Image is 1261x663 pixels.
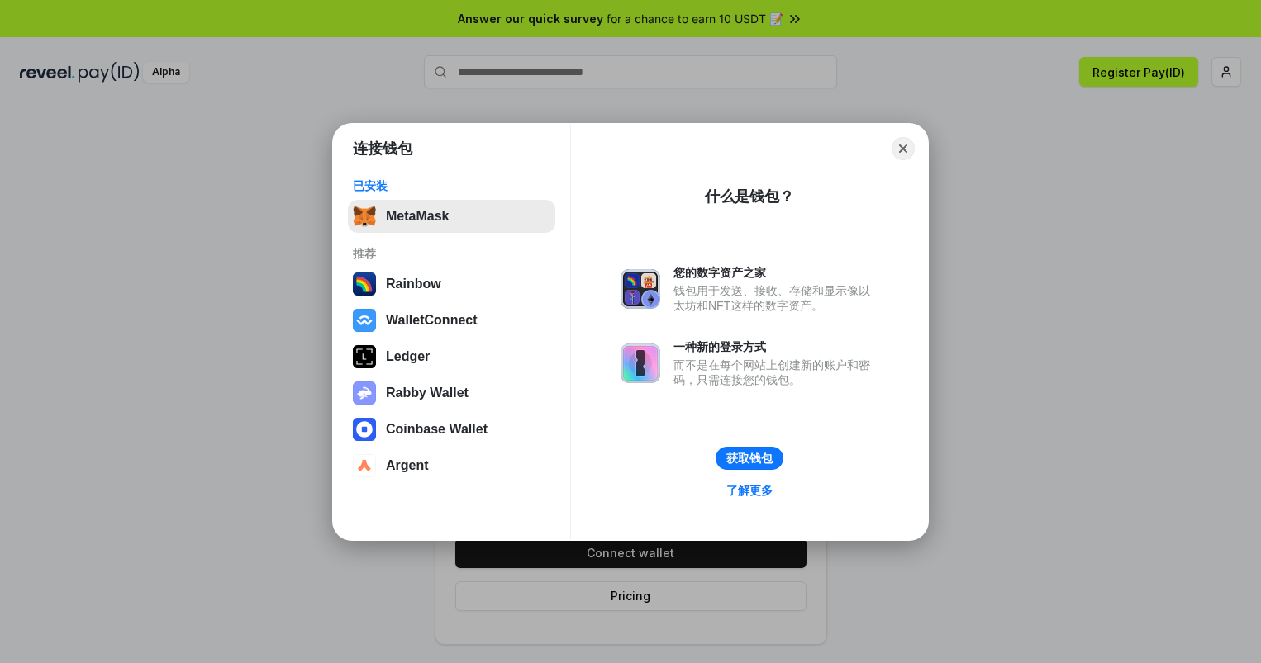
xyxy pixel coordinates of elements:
h1: 连接钱包 [353,139,412,159]
div: Rainbow [386,277,441,291]
div: Ledger [386,349,430,364]
button: Rabby Wallet [348,376,555,410]
div: Argent [386,458,429,473]
button: Ledger [348,340,555,373]
div: 已安装 [353,178,550,193]
img: svg+xml,%3Csvg%20width%3D%2228%22%20height%3D%2228%22%20viewBox%3D%220%200%2028%2028%22%20fill%3D... [353,454,376,477]
button: WalletConnect [348,304,555,337]
div: 什么是钱包？ [705,187,794,206]
img: svg+xml,%3Csvg%20fill%3D%22none%22%20height%3D%2233%22%20viewBox%3D%220%200%2035%2033%22%20width%... [353,205,376,228]
div: 钱包用于发送、接收、存储和显示像以太坊和NFT这样的数字资产。 [673,283,878,313]
div: 获取钱包 [726,451,773,466]
div: MetaMask [386,209,449,224]
div: Coinbase Wallet [386,422,488,437]
button: Argent [348,449,555,482]
button: 获取钱包 [716,447,783,470]
img: svg+xml,%3Csvg%20width%3D%2228%22%20height%3D%2228%22%20viewBox%3D%220%200%2028%2028%22%20fill%3D... [353,418,376,441]
div: 推荐 [353,246,550,261]
div: Rabby Wallet [386,386,469,400]
button: Close [892,137,915,160]
img: svg+xml,%3Csvg%20xmlns%3D%22http%3A%2F%2Fwww.w3.org%2F2000%2Fsvg%22%20fill%3D%22none%22%20viewBox... [621,343,660,383]
button: Coinbase Wallet [348,413,555,446]
div: 您的数字资产之家 [673,265,878,280]
img: svg+xml,%3Csvg%20xmlns%3D%22http%3A%2F%2Fwww.w3.org%2F2000%2Fsvg%22%20width%3D%2228%22%20height%3... [353,345,376,368]
div: WalletConnect [386,313,478,328]
div: 了解更多 [726,483,773,498]
button: MetaMask [348,200,555,233]
button: Rainbow [348,268,555,301]
img: svg+xml,%3Csvg%20xmlns%3D%22http%3A%2F%2Fwww.w3.org%2F2000%2Fsvg%22%20fill%3D%22none%22%20viewBox... [353,381,376,405]
img: svg+xml,%3Csvg%20width%3D%2228%22%20height%3D%2228%22%20viewBox%3D%220%200%2028%2028%22%20fill%3D... [353,309,376,332]
div: 而不是在每个网站上创建新的账户和密码，只需连接您的钱包。 [673,358,878,387]
img: svg+xml,%3Csvg%20xmlns%3D%22http%3A%2F%2Fwww.w3.org%2F2000%2Fsvg%22%20fill%3D%22none%22%20viewBox... [621,269,660,309]
div: 一种新的登录方式 [673,339,878,354]
img: svg+xml,%3Csvg%20width%3D%22120%22%20height%3D%22120%22%20viewBox%3D%220%200%20120%20120%22%20fil... [353,272,376,296]
a: 了解更多 [716,480,783,501]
